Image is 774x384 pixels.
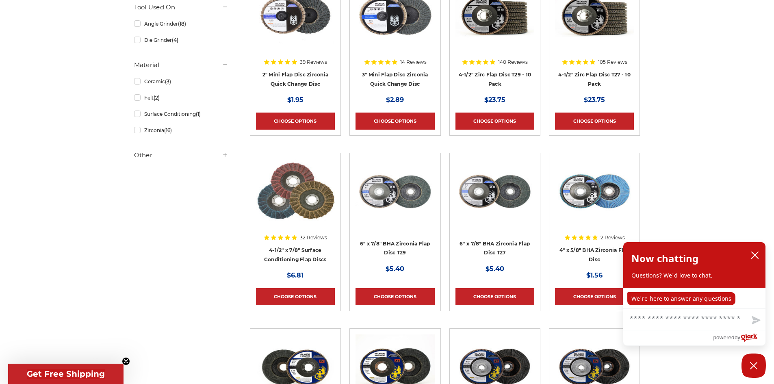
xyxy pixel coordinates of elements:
button: close chatbox [748,249,761,261]
span: (2) [154,95,160,101]
span: $1.95 [287,96,304,104]
span: by [735,332,740,343]
a: Coarse 36 grit BHA Zirconia flap disc, 6-inch, flat T27 for aggressive material removal [455,159,534,263]
span: $6.81 [287,271,304,279]
span: $5.40 [486,265,504,273]
a: Choose Options [356,113,434,130]
a: Choose Options [256,113,335,130]
span: powered [713,332,734,343]
a: 4-inch BHA Zirconia flap disc with 40 grit designed for aggressive metal sanding and grinding [555,159,634,263]
span: $1.56 [586,271,603,279]
a: Choose Options [256,288,335,305]
div: Get Free ShippingClose teaser [8,364,124,384]
button: Send message [745,311,765,330]
a: Zirconia [134,123,228,137]
span: (4) [172,37,178,43]
span: (16) [164,127,172,133]
a: Black Hawk 6 inch T29 coarse flap discs, 36 grit for efficient material removal [356,159,434,263]
a: Powered by Olark [713,330,765,345]
a: Angle Grinder [134,17,228,31]
h5: Material [134,60,228,70]
img: Black Hawk 6 inch T29 coarse flap discs, 36 grit for efficient material removal [356,159,434,224]
a: Die Grinder [134,33,228,47]
img: 4-inch BHA Zirconia flap disc with 40 grit designed for aggressive metal sanding and grinding [555,159,634,224]
button: Close teaser [122,357,130,365]
span: (3) [165,78,171,85]
a: Choose Options [455,113,534,130]
h5: Tool Used On [134,2,228,12]
a: Surface Conditioning [134,107,228,121]
a: Felt [134,91,228,105]
a: Choose Options [555,113,634,130]
h2: Now chatting [631,250,698,267]
a: Ceramic [134,74,228,89]
p: Questions? We'd love to chat. [631,271,757,280]
span: $2.89 [386,96,404,104]
span: $23.75 [484,96,505,104]
a: Scotch brite flap discs [256,159,335,263]
a: Choose Options [455,288,534,305]
img: Scotch brite flap discs [256,159,335,224]
div: olark chatbox [623,242,766,346]
span: Get Free Shipping [27,369,105,379]
a: Choose Options [356,288,434,305]
p: We're here to answer any questions [627,292,735,305]
div: chat [623,288,765,308]
h5: Other [134,150,228,160]
span: $23.75 [584,96,605,104]
span: (1) [196,111,201,117]
img: Coarse 36 grit BHA Zirconia flap disc, 6-inch, flat T27 for aggressive material removal [455,159,534,224]
a: Choose Options [555,288,634,305]
button: Close Chatbox [741,354,766,378]
span: $5.40 [386,265,404,273]
span: (18) [178,21,186,27]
